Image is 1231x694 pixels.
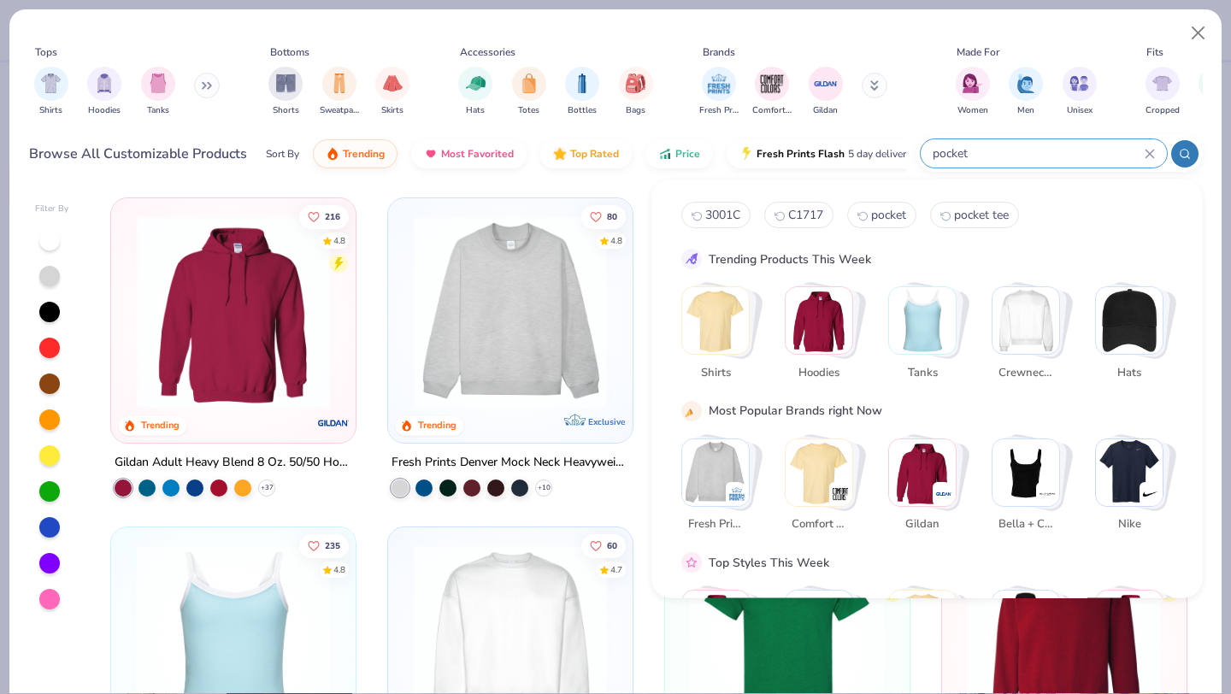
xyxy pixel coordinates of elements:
button: filter button [320,67,359,117]
span: + 10 [538,483,551,493]
div: 4.8 [334,563,346,576]
img: Sportswear [786,591,852,657]
button: filter button [699,67,739,117]
div: Most Popular Brands right Now [709,402,882,420]
img: Nike [1142,485,1159,502]
div: Accessories [460,44,515,60]
div: filter for Comfort Colors [752,67,792,117]
span: Price [675,147,700,161]
img: Gildan [935,485,952,502]
button: Trending [313,139,398,168]
button: Like [300,204,350,228]
img: Sweatpants Image [330,74,349,93]
button: Stack Card Button Casual [1095,590,1174,691]
div: Brands [703,44,735,60]
img: Bags Image [626,74,645,93]
div: filter for Shorts [268,67,303,117]
div: Made For [957,44,999,60]
img: Nike [1096,438,1163,505]
img: Gildan logo [316,406,350,440]
span: Comfort Colors [791,516,846,533]
div: filter for Unisex [1063,67,1097,117]
button: Stack Card Button Sportswear [785,590,863,691]
div: filter for Sweatpants [320,67,359,117]
div: filter for Shirts [34,67,68,117]
img: flash.gif [739,147,753,161]
div: 4.8 [610,234,622,247]
span: Tanks [147,104,169,117]
span: Women [957,104,988,117]
img: most_fav.gif [424,147,438,161]
img: 01756b78-01f6-4cc6-8d8a-3c30c1a0c8ac [128,215,339,409]
img: Gildan Image [813,71,839,97]
button: filter button [141,67,175,117]
img: Hoodies [786,287,852,354]
img: party_popper.gif [684,403,699,418]
button: filter button [956,67,990,117]
span: pocket tee [954,207,1009,223]
span: Totes [518,104,539,117]
span: Bags [626,104,645,117]
img: Fresh Prints [682,438,749,505]
img: Hoodies Image [95,74,114,93]
img: Unisex Image [1069,74,1089,93]
img: Fresh Prints [728,485,745,502]
span: Unisex [1067,104,1093,117]
img: Comfort Colors Image [759,71,785,97]
div: Trending Products This Week [709,250,871,268]
button: Most Favorited [411,139,527,168]
img: TopRated.gif [553,147,567,161]
div: Fits [1146,44,1163,60]
div: filter for Women [956,67,990,117]
div: filter for Bottles [565,67,599,117]
img: Shirts [682,287,749,354]
div: Browse All Customizable Products [29,144,247,164]
button: Top Rated [540,139,632,168]
span: Cropped [1146,104,1180,117]
button: filter button [619,67,653,117]
span: Bella + Canvas [998,516,1053,533]
span: Sweatpants [320,104,359,117]
img: Men Image [1016,74,1035,93]
span: Bottles [568,104,597,117]
img: f5d85501-0dbb-4ee4-b115-c08fa3845d83 [405,215,615,409]
button: filter button [809,67,843,117]
button: Close [1182,17,1215,50]
button: filter button [565,67,599,117]
span: Skirts [381,104,403,117]
div: filter for Men [1009,67,1043,117]
span: Comfort Colors [752,104,792,117]
img: Shirts Image [41,74,61,93]
button: Stack Card Button Tanks [888,286,967,388]
button: Stack Card Button Hoodies [785,286,863,388]
div: Tops [35,44,57,60]
span: Hoodies [791,364,846,381]
span: 60 [607,541,617,550]
button: filter button [375,67,409,117]
span: 80 [607,212,617,221]
button: filter button [34,67,68,117]
img: Tanks Image [149,74,168,93]
img: Shorts Image [276,74,296,93]
span: 216 [326,212,341,221]
button: C17171 [764,202,833,228]
div: Fresh Prints Denver Mock Neck Heavyweight Sweatshirt [392,452,629,473]
button: filter button [87,67,121,117]
img: Comfort Colors [786,438,852,505]
span: + 37 [261,483,274,493]
img: pink_star.gif [684,555,699,570]
img: Totes Image [520,74,539,93]
span: Trending [343,147,385,161]
span: Crewnecks [998,364,1053,381]
img: a90f7c54-8796-4cb2-9d6e-4e9644cfe0fe [615,215,826,409]
span: Shirts [39,104,62,117]
button: Stack Card Button Hats [1095,286,1174,388]
img: Bella + Canvas [1039,485,1056,502]
span: Hoodies [88,104,121,117]
div: Filter By [35,203,69,215]
span: Men [1017,104,1034,117]
img: Tanks [889,287,956,354]
button: filter button [268,67,303,117]
img: Hats Image [466,74,486,93]
button: Stack Card Button Preppy [992,590,1070,691]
